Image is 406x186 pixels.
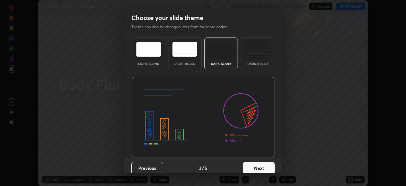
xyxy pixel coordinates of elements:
h4: / [202,165,204,171]
img: lightRuledTheme.5fabf969.svg [172,42,197,57]
h2: Choose your slide theme [131,14,203,22]
img: darkRuledTheme.de295e13.svg [245,42,270,57]
div: Light Blank [136,62,161,65]
div: Dark Ruled [245,62,270,65]
img: darkTheme.f0cc69e5.svg [209,42,234,57]
h4: 5 [205,165,207,171]
img: darkThemeBanner.d06ce4a2.svg [132,77,275,158]
div: Dark Blank [208,62,234,65]
img: lightTheme.e5ed3b09.svg [136,42,161,57]
div: Light Ruled [172,62,198,65]
h4: 3 [199,165,201,171]
p: Theme can also be changed later from the More option [131,24,234,30]
button: Previous [131,162,163,175]
button: Next [243,162,275,175]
